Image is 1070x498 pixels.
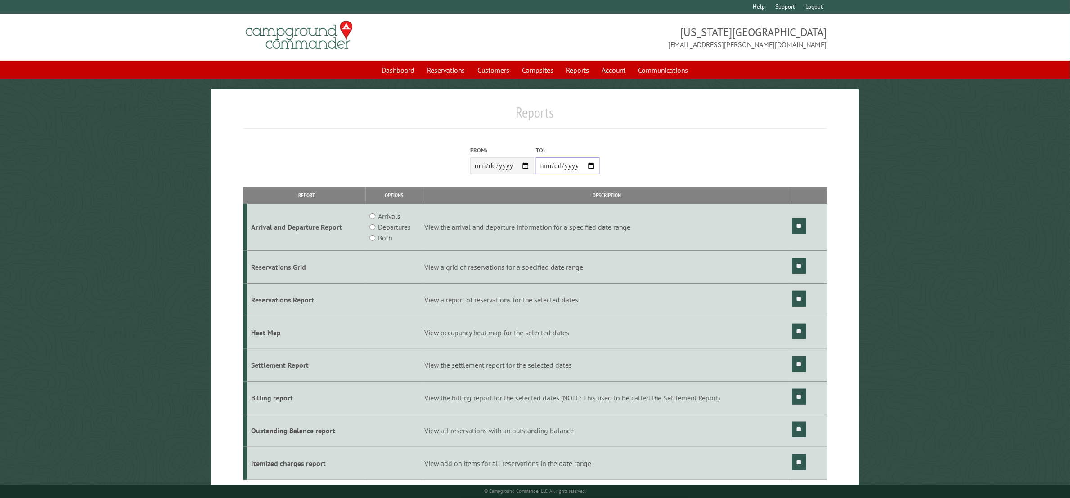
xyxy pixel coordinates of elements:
a: Dashboard [377,62,420,79]
th: Description [423,187,791,203]
a: Customers [472,62,515,79]
a: Reservations [422,62,471,79]
td: Reservations Report [247,283,366,316]
td: View all reservations with an outstanding balance [423,414,791,447]
img: Campground Commander [243,18,355,53]
th: Options [366,187,423,203]
td: View the settlement report for the selected dates [423,349,791,382]
label: To: [536,146,600,155]
td: View a grid of reservations for a specified date range [423,251,791,284]
td: Settlement Report [247,349,366,382]
a: Communications [633,62,694,79]
td: View a report of reservations for the selected dates [423,283,791,316]
td: View occupancy heat map for the selected dates [423,316,791,349]
a: Reports [561,62,595,79]
td: Arrival and Departure Report [247,204,366,251]
td: View add on items for all reservations in the date range [423,447,791,480]
td: View the arrival and departure information for a specified date range [423,204,791,251]
td: Oustanding Balance report [247,414,366,447]
h1: Reports [243,104,827,129]
td: Reservations Grid [247,251,366,284]
label: Arrivals [378,211,400,222]
label: From: [470,146,534,155]
td: Heat Map [247,316,366,349]
td: View the billing report for the selected dates (NOTE: This used to be called the Settlement Report) [423,382,791,414]
a: Campsites [517,62,559,79]
td: Itemized charges report [247,447,366,480]
small: © Campground Commander LLC. All rights reserved. [484,488,586,494]
span: [US_STATE][GEOGRAPHIC_DATA] [EMAIL_ADDRESS][PERSON_NAME][DOMAIN_NAME] [535,25,827,50]
a: Account [597,62,631,79]
td: Billing report [247,382,366,414]
th: Report [247,187,366,203]
label: Departures [378,222,411,232]
label: Both [378,232,392,243]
